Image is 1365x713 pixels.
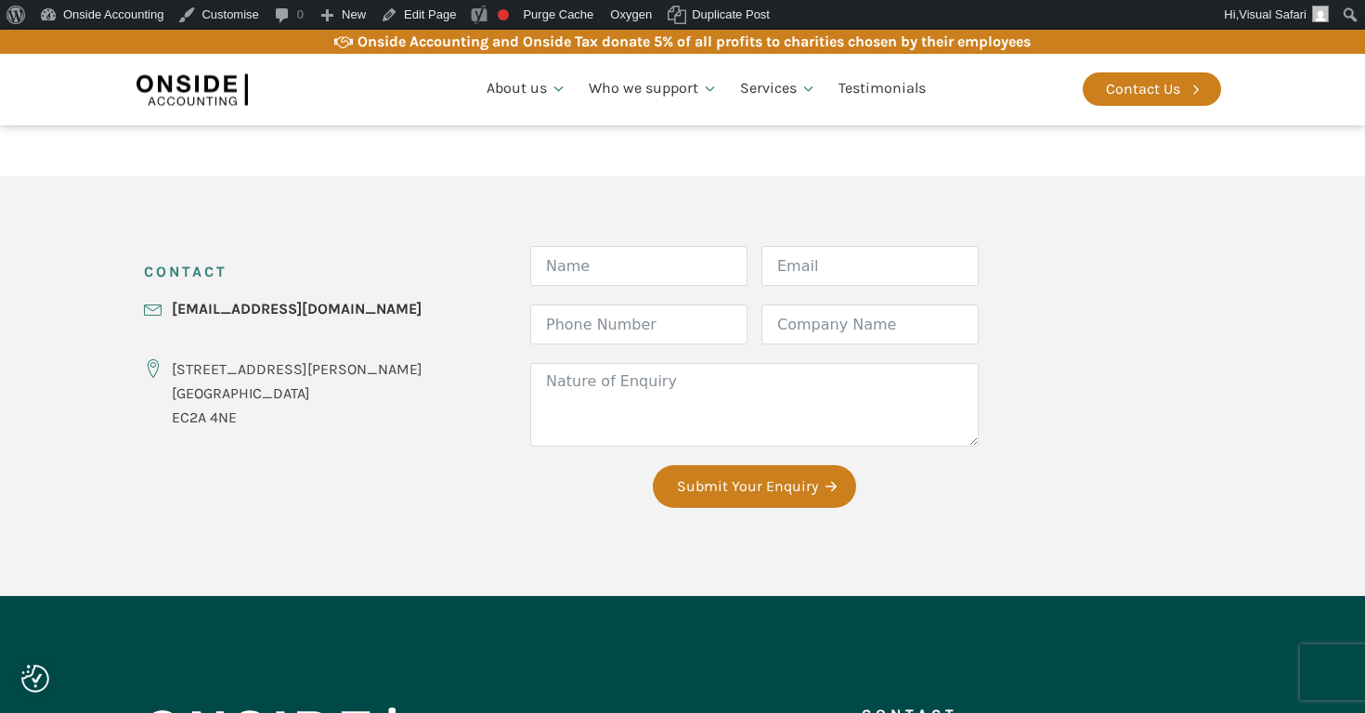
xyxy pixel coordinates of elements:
[530,305,747,344] input: Phone Number
[21,665,49,693] button: Consent Preferences
[136,68,248,110] img: Onside Accounting
[1083,72,1221,106] a: Contact Us
[498,9,509,20] div: Focus keyphrase not set
[761,246,979,286] input: Email
[578,58,729,121] a: Who we support
[729,58,827,121] a: Services
[357,30,1031,54] div: Onside Accounting and Onside Tax donate 5% of all profits to charities chosen by their employees
[475,58,578,121] a: About us
[530,363,979,447] textarea: Nature of Enquiry
[1106,77,1180,101] div: Contact Us
[172,297,422,321] a: [EMAIL_ADDRESS][DOMAIN_NAME]
[21,665,49,693] img: Revisit consent button
[761,305,979,344] input: Company Name
[653,465,856,508] button: Submit Your Enquiry
[144,246,227,297] h3: CONTACT
[1239,7,1306,21] span: Visual Safari
[172,357,422,429] div: [STREET_ADDRESS][PERSON_NAME] [GEOGRAPHIC_DATA] EC2A 4NE
[530,246,747,286] input: Name
[827,58,937,121] a: Testimonials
